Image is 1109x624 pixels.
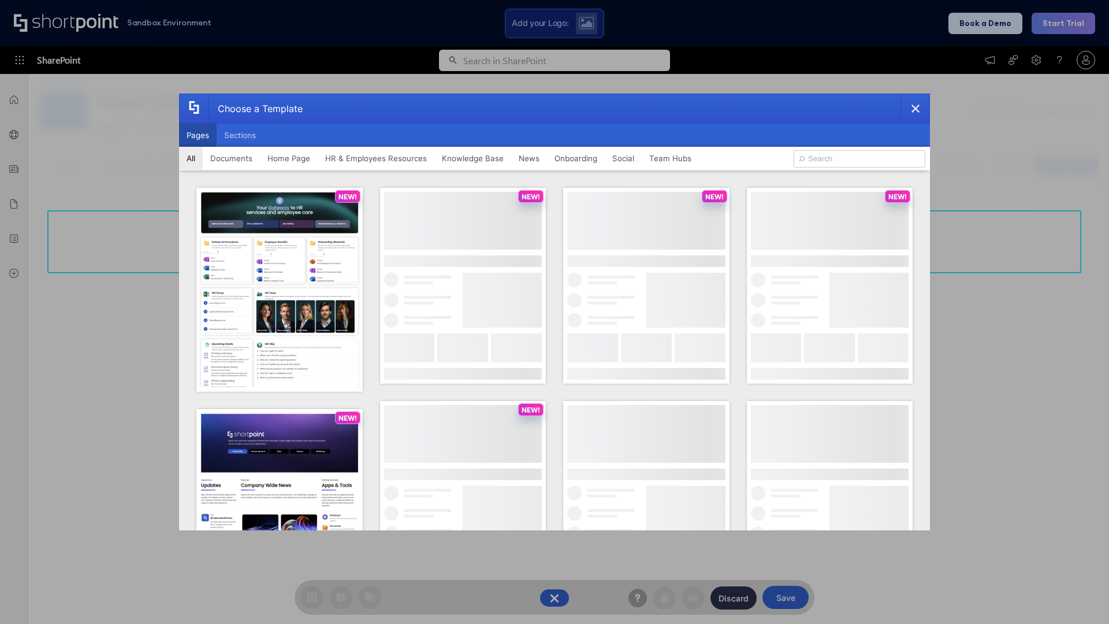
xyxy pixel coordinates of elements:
[511,147,547,170] button: News
[888,192,907,201] p: NEW!
[434,147,511,170] button: Knowledge Base
[642,147,699,170] button: Team Hubs
[260,147,318,170] button: Home Page
[605,147,642,170] button: Social
[338,414,357,422] p: NEW!
[1051,569,1109,624] iframe: Chat Widget
[217,124,263,147] button: Sections
[522,406,540,414] p: NEW!
[209,94,303,123] div: Choose a Template
[318,147,434,170] button: HR & Employees Resources
[547,147,605,170] button: Onboarding
[705,192,724,201] p: NEW!
[338,192,357,201] p: NEW!
[179,147,203,170] button: All
[794,150,925,168] input: Search
[179,124,217,147] button: Pages
[203,147,260,170] button: Documents
[522,192,540,201] p: NEW!
[179,94,930,530] div: template selector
